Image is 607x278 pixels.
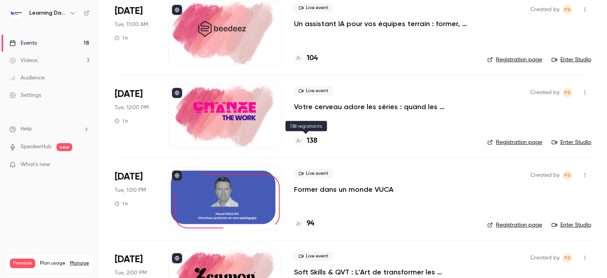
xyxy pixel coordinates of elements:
h6: Learning Days [29,9,66,17]
div: Domaine [41,47,61,52]
a: Enter Studio [552,221,591,229]
span: Prad Selvarajah [563,253,572,263]
a: Registration page [487,56,542,64]
a: Soft Skills & QVT : L'Art de transformer les compétences humaines en levier de bien-être et perfo... [294,267,475,277]
span: [DATE] [115,253,143,266]
div: 1 h [115,200,128,207]
div: 1 h [115,118,128,124]
span: Tue, 1:00 PM [115,186,146,194]
span: PS [564,88,571,97]
a: Former dans un monde VUCA [294,185,394,194]
span: Tue, 11:00 AM [115,21,148,28]
span: [DATE] [115,5,143,17]
img: Learning Days [10,7,23,19]
a: Manage [70,260,89,267]
div: Audience [9,74,45,82]
span: Live event [294,3,333,13]
span: Live event [294,169,333,178]
span: PS [564,5,571,14]
img: logo_orange.svg [13,13,19,19]
img: website_grey.svg [13,21,19,27]
h4: 104 [307,53,318,64]
div: Settings [9,91,41,99]
span: PS [564,170,571,180]
span: Live event [294,252,333,261]
span: Created by [530,5,560,14]
iframe: Noticeable Trigger [80,161,89,168]
a: Registration page [487,138,542,146]
span: Tue, 2:00 PM [115,269,147,277]
div: Mots-clés [98,47,121,52]
img: tab_keywords_by_traffic_grey.svg [90,46,96,52]
span: Tue, 12:00 PM [115,104,149,112]
span: Live event [294,86,333,96]
span: Prad Selvarajah [563,170,572,180]
a: Enter Studio [552,56,591,64]
div: Oct 7 Tue, 11:00 AM (Europe/Paris) [115,2,156,65]
a: Un assistant IA pour vos équipes terrain : former, accompagner et transformer l’expérience apprenant [294,19,475,28]
span: Created by [530,253,560,263]
li: help-dropdown-opener [9,125,89,133]
span: new [57,143,72,151]
span: What's new [21,161,50,169]
h4: 138 [307,136,317,146]
a: Votre cerveau adore les séries : quand les neurosciences rencontrent la formation [294,102,475,112]
span: PS [564,253,571,263]
span: [DATE] [115,88,143,100]
span: Created by [530,88,560,97]
a: Registration page [487,221,542,229]
span: Help [21,125,32,133]
div: Domaine: [DOMAIN_NAME] [21,21,89,27]
h4: 94 [307,218,314,229]
span: Plan usage [40,260,65,267]
span: Premium [10,259,35,268]
span: [DATE] [115,170,143,183]
img: tab_domain_overview_orange.svg [32,46,38,52]
div: Oct 7 Tue, 1:00 PM (Europe/Paris) [115,167,156,231]
a: 94 [294,218,314,229]
div: Oct 7 Tue, 12:00 PM (Europe/Paris) [115,85,156,148]
span: Prad Selvarajah [563,88,572,97]
div: 1 h [115,35,128,41]
a: Enter Studio [552,138,591,146]
div: v 4.0.25 [22,13,39,19]
span: Created by [530,170,560,180]
a: SpeakerHub [21,143,52,151]
div: Videos [9,57,38,64]
div: Events [9,39,37,47]
a: 138 [294,136,317,146]
a: 104 [294,53,318,64]
span: Prad Selvarajah [563,5,572,14]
